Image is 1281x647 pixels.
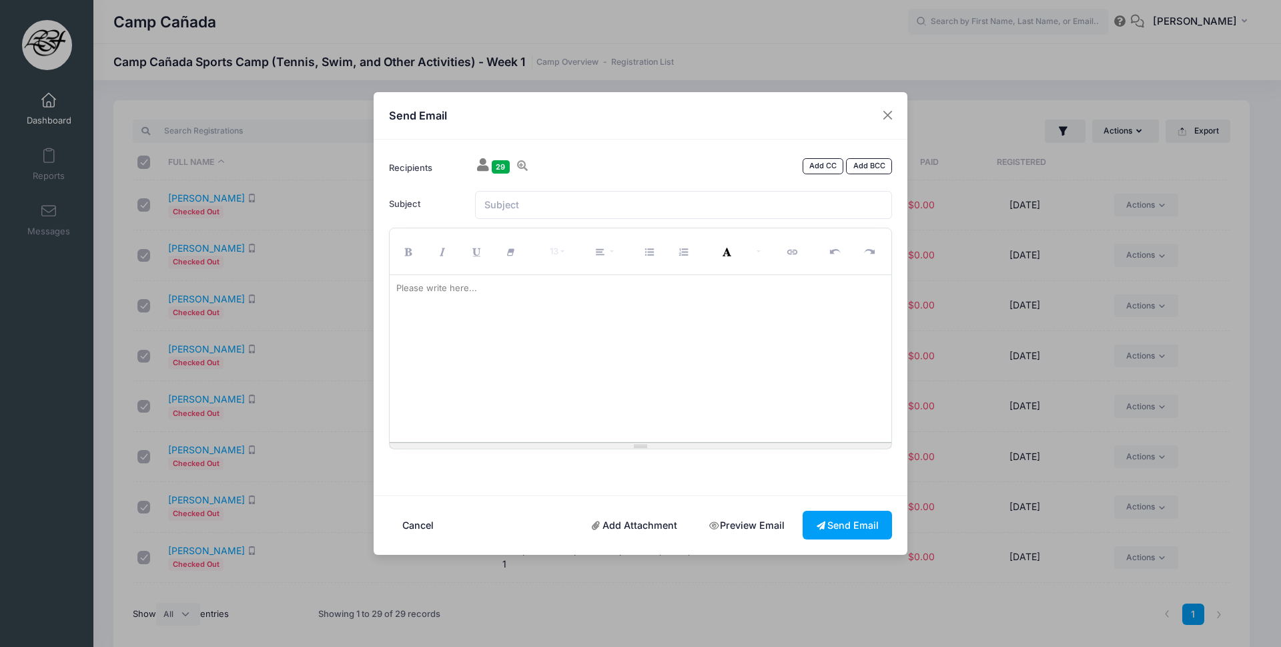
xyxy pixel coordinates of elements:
button: Underline (CTRL+U) [461,232,496,271]
button: Send Email [803,511,892,540]
button: Italic (CTRL+I) [427,232,462,271]
span: 29 [492,160,510,173]
button: Bold (CTRL+B) [393,232,428,271]
button: More Color [745,232,768,271]
button: Undo (CTRL+Z) [819,232,854,271]
h4: Send Email [389,107,447,124]
div: Resize [390,443,892,449]
button: Unordered list (CTRL+SHIFT+NUM7) [634,232,669,271]
button: Paragraph [584,232,625,271]
a: Add CC [803,158,844,174]
button: Ordered list (CTRL+SHIFT+NUM8) [668,232,703,271]
span: 13 [550,246,558,256]
label: Recipients [382,155,468,182]
label: Subject [382,191,468,220]
a: Add Attachment [578,511,691,540]
button: Link (CTRL+K) [776,232,811,271]
button: Font Size [538,232,576,271]
button: Remove Font Style (CTRL+\) [495,232,530,271]
a: Preview Email [695,511,798,540]
button: Close [876,103,900,128]
button: Redo (CTRL+Y) [853,232,888,271]
button: Cancel [389,511,448,540]
a: Add BCC [846,158,892,174]
input: Subject [475,191,893,220]
div: Please write here... [390,275,484,302]
button: Recent Color [711,232,745,271]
